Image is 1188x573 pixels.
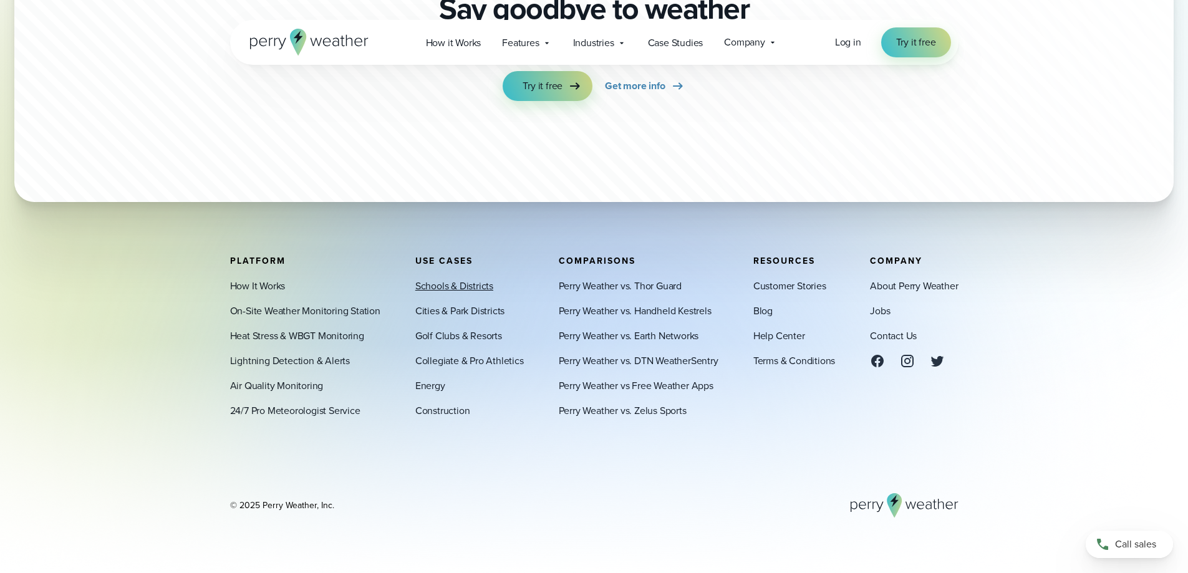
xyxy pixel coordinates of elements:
[559,304,712,319] a: Perry Weather vs. Handheld Kestrels
[870,329,917,344] a: Contact Us
[415,30,492,55] a: How it Works
[753,329,805,344] a: Help Center
[502,36,539,51] span: Features
[753,354,835,368] a: Terms & Conditions
[559,254,635,267] span: Comparisons
[870,254,922,267] span: Company
[426,36,481,51] span: How it Works
[415,329,502,344] a: Golf Clubs & Resorts
[523,79,563,94] span: Try it free
[559,279,682,294] a: Perry Weather vs. Thor Guard
[637,30,714,55] a: Case Studies
[559,403,687,418] a: Perry Weather vs. Zelus Sports
[230,329,364,344] a: Heat Stress & WBGT Monitoring
[230,403,360,418] a: 24/7 Pro Meteorologist Service
[724,35,765,50] span: Company
[896,35,936,50] span: Try it free
[559,378,713,393] a: Perry Weather vs Free Weather Apps
[753,254,815,267] span: Resources
[230,279,286,294] a: How It Works
[1086,531,1173,558] a: Call sales
[835,35,861,49] span: Log in
[648,36,703,51] span: Case Studies
[230,304,380,319] a: On-Site Weather Monitoring Station
[415,279,493,294] a: Schools & Districts
[503,71,592,101] a: Try it free
[605,79,665,94] span: Get more info
[1115,537,1156,552] span: Call sales
[415,304,505,319] a: Cities & Park Districts
[415,354,524,368] a: Collegiate & Pro Athletics
[415,378,445,393] a: Energy
[573,36,614,51] span: Industries
[605,71,685,101] a: Get more info
[230,254,286,267] span: Platform
[870,304,890,319] a: Jobs
[230,354,350,368] a: Lightning Detection & Alerts
[753,304,773,319] a: Blog
[559,329,699,344] a: Perry Weather vs. Earth Networks
[753,279,826,294] a: Customer Stories
[415,403,470,418] a: Construction
[881,27,951,57] a: Try it free
[230,499,334,512] div: © 2025 Perry Weather, Inc.
[835,35,861,50] a: Log in
[415,254,473,267] span: Use Cases
[870,279,958,294] a: About Perry Weather
[230,378,324,393] a: Air Quality Monitoring
[559,354,718,368] a: Perry Weather vs. DTN WeatherSentry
